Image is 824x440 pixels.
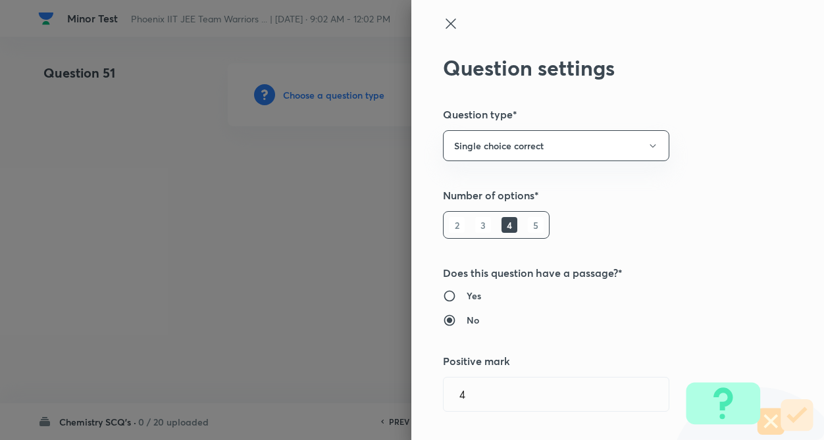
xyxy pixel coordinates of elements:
[467,313,479,327] h6: No
[528,217,544,233] h6: 5
[444,378,669,411] input: Positive marks
[443,265,748,281] h5: Does this question have a passage?*
[475,217,491,233] h6: 3
[449,217,465,233] h6: 2
[443,107,748,122] h5: Question type*
[443,353,748,369] h5: Positive mark
[443,55,748,80] h2: Question settings
[467,289,481,303] h6: Yes
[443,187,748,203] h5: Number of options*
[443,130,669,161] button: Single choice correct
[502,217,517,233] h6: 4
